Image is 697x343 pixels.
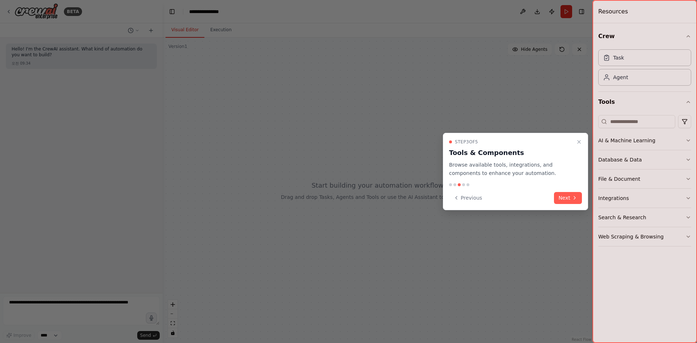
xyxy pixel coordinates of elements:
[449,148,573,158] h3: Tools & Components
[449,192,486,204] button: Previous
[167,7,177,17] button: Hide left sidebar
[455,139,478,145] span: Step 3 of 5
[575,138,583,146] button: Close walkthrough
[554,192,582,204] button: Next
[449,161,573,177] p: Browse available tools, integrations, and components to enhance your automation.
